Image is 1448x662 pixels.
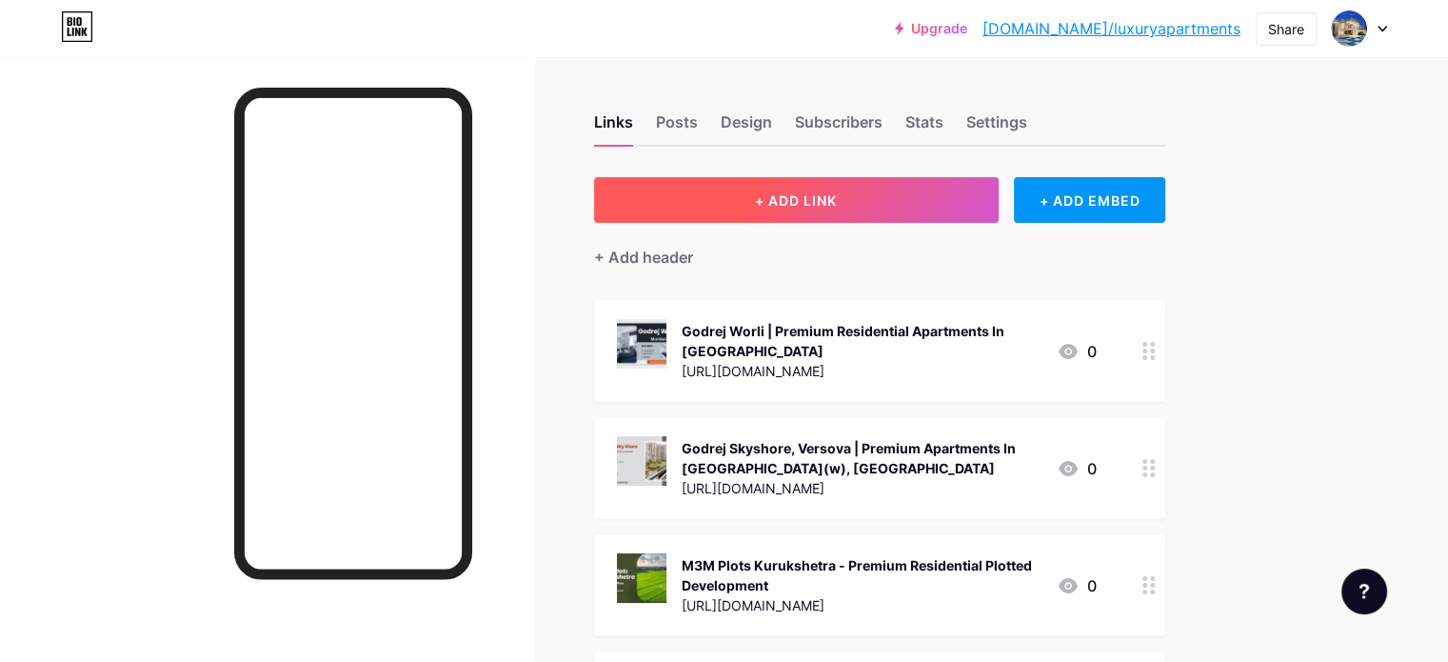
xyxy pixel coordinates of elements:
div: Godrej Worli | Premium Residential Apartments In [GEOGRAPHIC_DATA] [682,321,1041,361]
div: Design [721,110,772,145]
div: M3M Plots Kurukshetra - Premium Residential Plotted Development [682,555,1041,595]
div: + ADD EMBED [1014,177,1165,223]
img: luxuryapartments [1331,10,1367,47]
div: [URL][DOMAIN_NAME] [682,361,1041,381]
a: [DOMAIN_NAME]/luxuryapartments [982,17,1240,40]
a: Upgrade [895,21,967,36]
div: 0 [1057,574,1097,597]
div: Subscribers [795,110,883,145]
div: 0 [1057,457,1097,480]
div: [URL][DOMAIN_NAME] [682,478,1041,498]
div: Share [1268,19,1304,39]
div: Godrej Skyshore, Versova | Premium Apartments In [GEOGRAPHIC_DATA](w), [GEOGRAPHIC_DATA] [682,438,1041,478]
div: [URL][DOMAIN_NAME] [682,595,1041,615]
span: + ADD LINK [755,192,837,209]
div: Links [594,110,633,145]
div: Stats [905,110,943,145]
div: 0 [1057,340,1097,363]
img: Godrej Worli | Premium Residential Apartments In Mumbai [617,319,666,369]
div: Posts [656,110,698,145]
div: + Add header [594,246,693,269]
img: M3M Plots Kurukshetra - Premium Residential Plotted Development [617,553,666,603]
div: Settings [966,110,1027,145]
button: + ADD LINK [594,177,999,223]
img: Godrej Skyshore, Versova | Premium Apartments In Andheri(w), Mumbai [617,436,666,486]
